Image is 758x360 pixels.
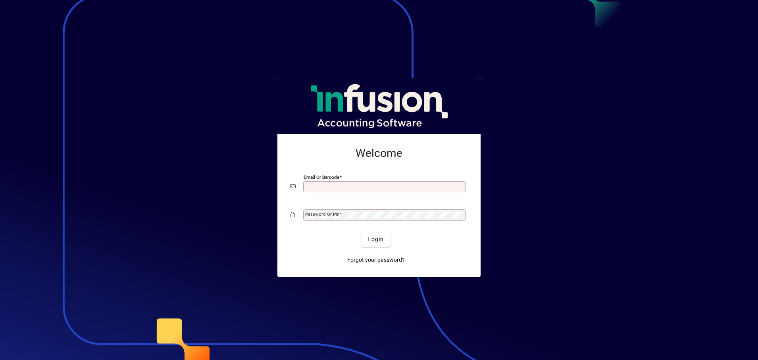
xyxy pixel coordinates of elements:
[305,211,339,217] mat-label: Password or Pin
[290,147,468,160] h2: Welcome
[361,232,390,247] button: Login
[304,174,339,180] mat-label: Email or Barcode
[347,256,405,264] span: Forgot your password?
[344,253,408,267] a: Forgot your password?
[367,235,384,244] span: Login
